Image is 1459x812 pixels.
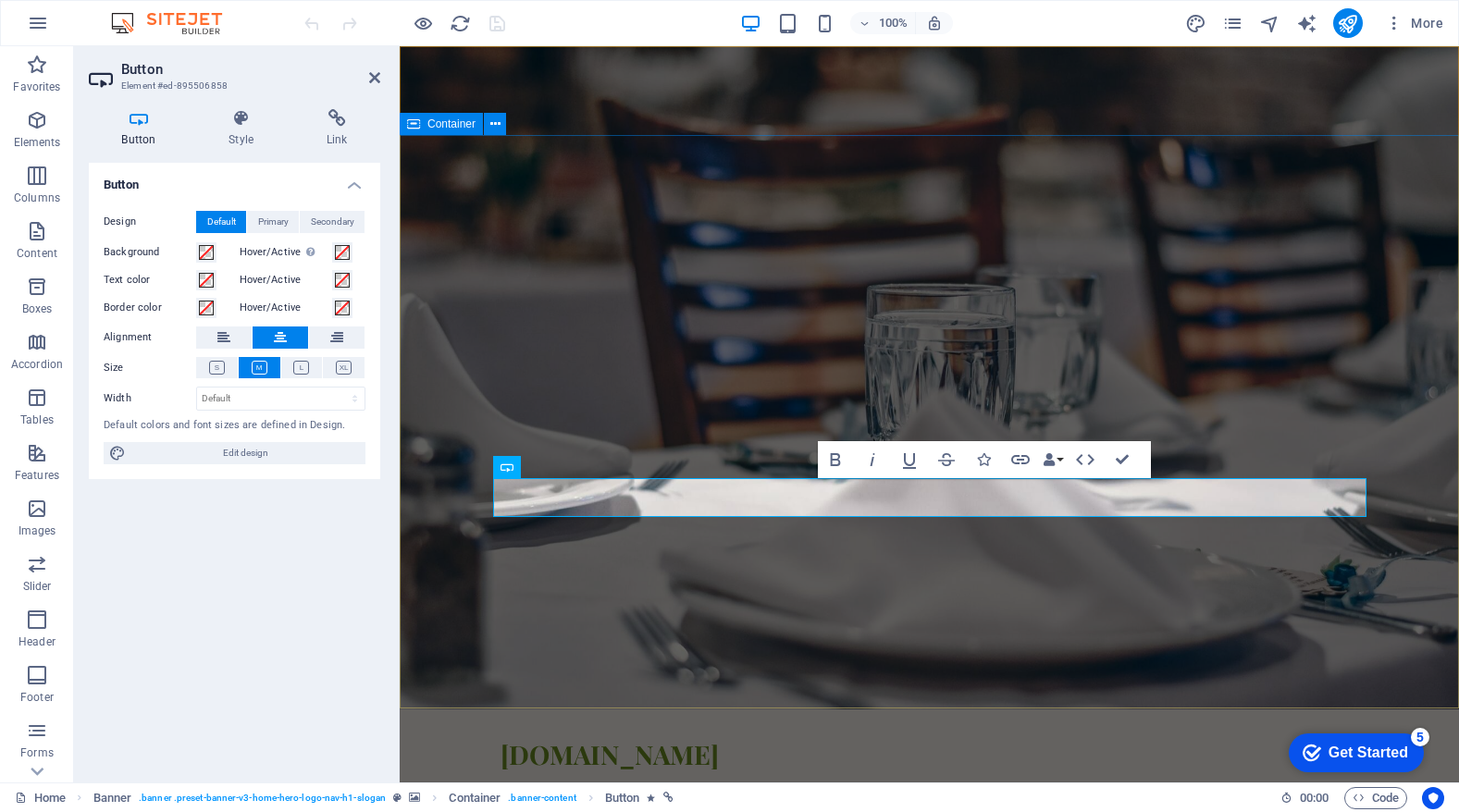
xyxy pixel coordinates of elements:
button: HTML [1068,441,1103,478]
button: design [1185,12,1207,34]
button: Click here to leave preview mode and continue editing [412,12,434,34]
label: Design [104,211,196,233]
div: Get Started 5 items remaining, 0% complete [15,9,150,48]
label: Border color [104,297,196,319]
button: pages [1222,12,1244,34]
p: Footer [20,690,54,705]
span: Click to select. Double-click to edit [605,787,640,809]
button: Confirm (⌘+⏎) [1105,441,1140,478]
button: publish [1333,8,1363,38]
button: text_generator [1296,12,1318,34]
i: Publish [1337,13,1358,34]
i: This element contains a background [409,793,420,803]
div: 5 [137,4,155,22]
i: On resize automatically adjust zoom level to fit chosen device. [926,15,943,31]
p: Slider [23,579,52,594]
span: Default [207,211,236,233]
h4: Button [89,163,380,196]
i: This element is linked [663,793,674,803]
h2: Button [121,61,380,78]
i: AI Writer [1296,13,1317,34]
h4: Button [89,109,196,148]
i: Pages (Ctrl+Alt+S) [1222,13,1243,34]
button: Data Bindings [1040,441,1066,478]
span: Primary [258,211,289,233]
button: navigator [1259,12,1281,34]
button: Secondary [300,211,365,233]
label: Hover/Active [240,269,332,291]
span: More [1385,14,1443,32]
button: Default [196,211,246,233]
p: Features [15,468,59,483]
label: Width [104,393,196,403]
nav: breadcrumb [93,787,674,809]
button: Icons [966,441,1001,478]
p: Accordion [11,357,63,372]
p: Content [17,246,57,261]
h6: 100% [878,12,908,34]
a: Click to cancel selection. Double-click to open Pages [15,787,66,809]
button: Code [1344,787,1407,809]
button: Edit design [104,442,365,464]
i: This element is a customizable preset [393,793,402,803]
span: . banner-content [508,787,575,809]
span: : [1313,791,1316,805]
label: Hover/Active [240,241,332,264]
button: Underline (⌘U) [892,441,927,478]
button: Usercentrics [1422,787,1444,809]
i: Design (Ctrl+Alt+Y) [1185,13,1206,34]
h4: Link [293,109,380,148]
button: Bold (⌘B) [818,441,853,478]
p: Forms [20,745,54,760]
button: More [1378,8,1451,38]
label: Alignment [104,326,196,349]
i: Navigator [1259,13,1280,34]
span: Click to select. Double-click to edit [93,787,132,809]
button: 100% [850,12,916,34]
label: Size [104,357,196,379]
span: Secondary [311,211,354,233]
h3: Element #ed-895506858 [121,78,343,94]
h4: Style [196,109,294,148]
span: Click to select. Double-click to edit [449,787,501,809]
p: Favorites [13,80,60,94]
p: Elements [14,135,61,150]
i: Element contains an animation [647,793,655,803]
p: Columns [14,191,60,205]
span: 00 00 [1300,787,1329,809]
button: reload [449,12,471,34]
i: Reload page [450,13,471,34]
p: Tables [20,412,54,427]
span: . banner .preset-banner-v3-home-hero-logo-nav-h1-slogan [139,787,386,809]
div: Get Started [55,20,134,37]
label: Background [104,241,196,264]
span: Container [427,118,476,129]
p: Images [19,523,56,538]
button: Italic (⌘I) [855,441,890,478]
label: Hover/Active [240,297,332,319]
label: Text color [104,269,196,291]
span: Code [1353,787,1399,809]
h6: Session time [1280,787,1329,809]
span: Edit design [131,442,360,464]
button: Link [1003,441,1038,478]
p: Header [19,634,56,649]
button: Primary [247,211,299,233]
button: Strikethrough [929,441,964,478]
div: Default colors and font sizes are defined in Design. [104,418,365,434]
p: Boxes [22,301,53,316]
img: Editor Logo [106,12,245,34]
